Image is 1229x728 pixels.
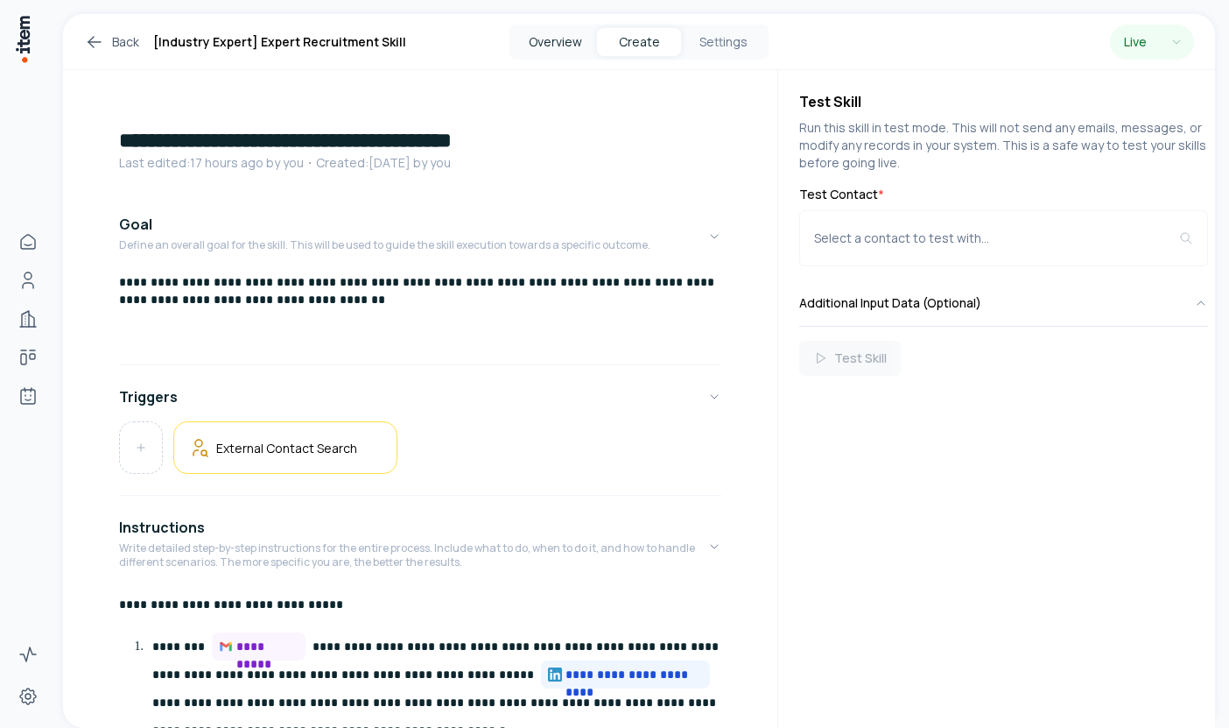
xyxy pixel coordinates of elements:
p: Run this skill in test mode. This will not send any emails, messages, or modify any records in yo... [799,119,1208,172]
p: Write detailed step-by-step instructions for the entire process. Include what to do, when to do i... [119,541,707,569]
a: Back [84,32,139,53]
p: Last edited: 17 hours ago by you ・Created: [DATE] by you [119,154,721,172]
h4: Test Skill [799,91,1208,112]
a: Settings [11,679,46,714]
a: Companies [11,301,46,336]
label: Test Contact [799,186,1208,203]
h4: Triggers [119,386,178,407]
div: Select a contact to test with... [814,230,1179,247]
a: Deals [11,340,46,375]
p: Define an overall goal for the skill. This will be used to guide the skill execution towards a sp... [119,238,650,252]
button: GoalDefine an overall goal for the skill. This will be used to guide the skill execution towards ... [119,200,721,273]
button: Triggers [119,372,721,421]
button: Settings [681,28,765,56]
a: Home [11,224,46,259]
h4: Goal [119,214,152,235]
img: Item Brain Logo [14,14,32,64]
a: Agents [11,378,46,413]
button: Additional Input Data (Optional) [799,280,1208,326]
button: InstructionsWrite detailed step-by-step instructions for the entire process. Include what to do, ... [119,503,721,590]
h1: [Industry Expert] Expert Recruitment Skill [153,32,406,53]
button: Create [597,28,681,56]
div: Triggers [119,421,721,488]
h4: Instructions [119,517,205,538]
button: Overview [513,28,597,56]
a: Activity [11,637,46,672]
a: People [11,263,46,298]
h5: External Contact Search [216,440,357,456]
div: GoalDefine an overall goal for the skill. This will be used to guide the skill execution towards ... [119,273,721,357]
